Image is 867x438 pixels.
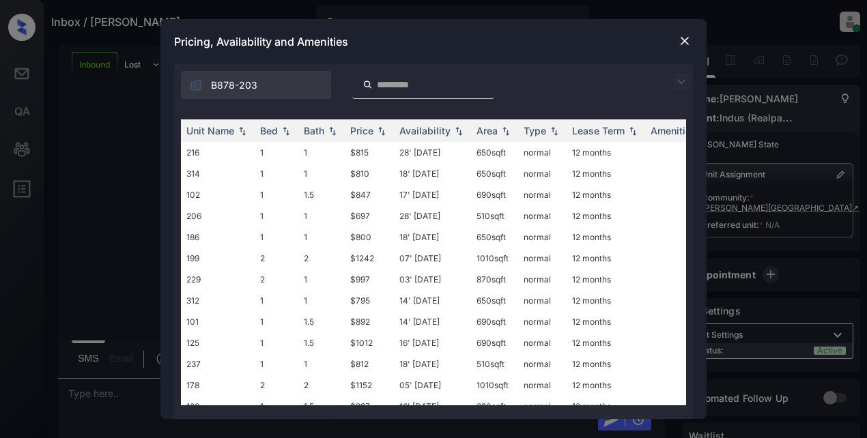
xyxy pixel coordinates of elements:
[471,353,518,375] td: 510 sqft
[567,227,645,248] td: 12 months
[626,126,640,136] img: sorting
[518,142,567,163] td: normal
[181,290,255,311] td: 312
[345,353,394,375] td: $812
[471,290,518,311] td: 650 sqft
[673,74,690,90] img: icon-zuma
[567,205,645,227] td: 12 months
[298,227,345,248] td: 1
[567,142,645,163] td: 12 months
[471,142,518,163] td: 650 sqft
[399,125,451,136] div: Availability
[298,205,345,227] td: 1
[345,205,394,227] td: $697
[394,396,471,417] td: 16' [DATE]
[255,311,298,332] td: 1
[518,290,567,311] td: normal
[567,269,645,290] td: 12 months
[518,205,567,227] td: normal
[181,142,255,163] td: 216
[255,248,298,269] td: 2
[394,163,471,184] td: 18' [DATE]
[181,163,255,184] td: 314
[394,142,471,163] td: 28' [DATE]
[678,34,692,48] img: close
[567,396,645,417] td: 12 months
[471,205,518,227] td: 510 sqft
[181,311,255,332] td: 101
[567,332,645,353] td: 12 months
[471,375,518,396] td: 1010 sqft
[181,332,255,353] td: 125
[394,353,471,375] td: 18' [DATE]
[236,126,249,136] img: sorting
[255,332,298,353] td: 1
[477,125,498,136] div: Area
[345,269,394,290] td: $997
[471,227,518,248] td: 650 sqft
[181,248,255,269] td: 199
[471,396,518,417] td: 690 sqft
[345,248,394,269] td: $1242
[567,248,645,269] td: 12 months
[298,163,345,184] td: 1
[255,375,298,396] td: 2
[518,353,567,375] td: normal
[518,332,567,353] td: normal
[181,227,255,248] td: 186
[160,19,707,64] div: Pricing, Availability and Amenities
[255,205,298,227] td: 1
[567,163,645,184] td: 12 months
[298,290,345,311] td: 1
[471,332,518,353] td: 690 sqft
[186,125,234,136] div: Unit Name
[345,290,394,311] td: $795
[394,375,471,396] td: 05' [DATE]
[345,142,394,163] td: $815
[567,375,645,396] td: 12 months
[567,353,645,375] td: 12 months
[304,125,324,136] div: Bath
[518,375,567,396] td: normal
[471,163,518,184] td: 650 sqft
[298,332,345,353] td: 1.5
[471,184,518,205] td: 690 sqft
[394,311,471,332] td: 14' [DATE]
[181,269,255,290] td: 229
[394,205,471,227] td: 28' [DATE]
[471,269,518,290] td: 870 sqft
[363,78,373,91] img: icon-zuma
[394,290,471,311] td: 14' [DATE]
[255,290,298,311] td: 1
[518,269,567,290] td: normal
[255,269,298,290] td: 2
[567,290,645,311] td: 12 months
[345,163,394,184] td: $810
[345,184,394,205] td: $847
[298,311,345,332] td: 1.5
[651,125,696,136] div: Amenities
[181,205,255,227] td: 206
[518,396,567,417] td: normal
[345,375,394,396] td: $1152
[499,126,513,136] img: sorting
[572,125,625,136] div: Lease Term
[394,332,471,353] td: 16' [DATE]
[298,142,345,163] td: 1
[298,248,345,269] td: 2
[548,126,561,136] img: sorting
[518,184,567,205] td: normal
[181,184,255,205] td: 102
[471,311,518,332] td: 690 sqft
[181,375,255,396] td: 178
[350,125,373,136] div: Price
[518,227,567,248] td: normal
[567,311,645,332] td: 12 months
[279,126,293,136] img: sorting
[255,227,298,248] td: 1
[345,396,394,417] td: $897
[345,311,394,332] td: $892
[452,126,466,136] img: sorting
[181,396,255,417] td: 130
[255,396,298,417] td: 1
